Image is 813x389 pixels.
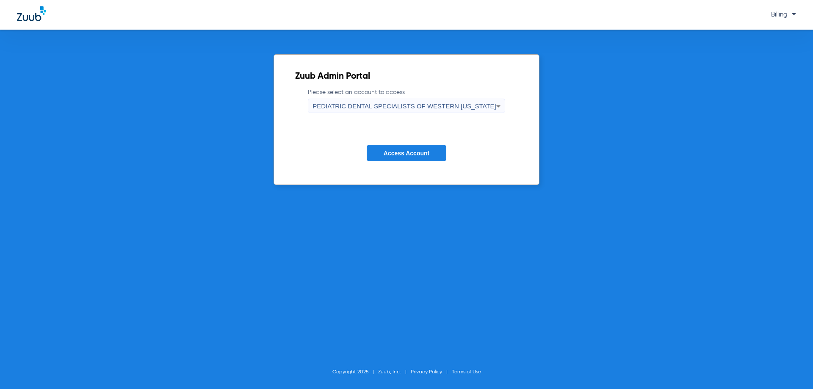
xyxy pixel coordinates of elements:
button: Access Account [367,145,446,161]
span: Access Account [384,150,429,157]
h2: Zuub Admin Portal [295,72,517,81]
li: Zuub, Inc. [378,368,411,376]
img: Zuub Logo [17,6,46,21]
li: Copyright 2025 [332,368,378,376]
span: Billing [771,11,796,18]
span: PEDIATRIC DENTAL SPECIALISTS OF WESTERN [US_STATE] [312,102,496,110]
label: Please select an account to access [308,88,505,113]
a: Terms of Use [452,370,481,375]
a: Privacy Policy [411,370,442,375]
